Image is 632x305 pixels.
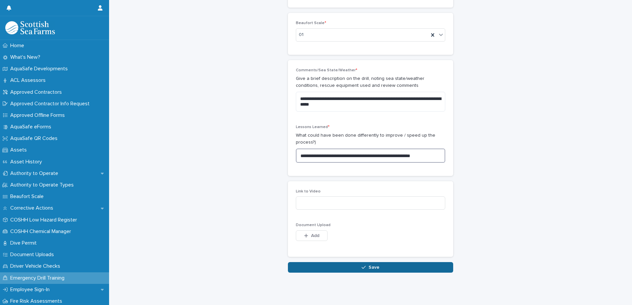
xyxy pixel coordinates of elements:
span: Link to Video [296,189,321,193]
p: Document Uploads [8,252,59,258]
p: Approved Contractor Info Request [8,101,95,107]
p: Give a brief description on the drill, noting sea state/weather conditions, rescue equipment used... [296,75,445,89]
span: Beaufort Scale [296,21,326,25]
p: Employee Sign-In [8,287,55,293]
p: Dive Permit [8,240,42,246]
p: What could have been done differently to improve / speed up the process?) [296,132,445,146]
img: bPIBxiqnSb2ggTQWdOVV [5,21,55,34]
p: Asset History [8,159,47,165]
p: Driver Vehicle Checks [8,263,65,269]
p: What's New? [8,54,46,60]
p: Emergency Drill Training [8,275,70,281]
span: Lessons Learned [296,125,330,129]
p: Home [8,43,29,49]
p: Corrective Actions [8,205,59,211]
p: Approved Offline Forms [8,112,70,119]
span: Save [369,265,379,270]
span: Add [311,233,319,238]
button: Add [296,230,328,241]
p: AquaSafe QR Codes [8,135,63,142]
p: Assets [8,147,32,153]
p: Authority to Operate Types [8,182,79,188]
p: ACL Assessors [8,77,51,84]
span: 01 [299,31,303,38]
p: Approved Contractors [8,89,67,95]
p: Fire Risk Assessments [8,298,67,304]
p: COSHH Chemical Manager [8,228,76,235]
span: Comments/Sea State/Weather [296,68,357,72]
span: Document Upload [296,223,331,227]
button: Save [288,262,453,273]
p: Beaufort Scale [8,193,49,200]
p: COSHH Low Hazard Register [8,217,82,223]
p: Authority to Operate [8,170,63,177]
p: AquaSafe eForms [8,124,57,130]
p: AquaSafe Developments [8,66,73,72]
